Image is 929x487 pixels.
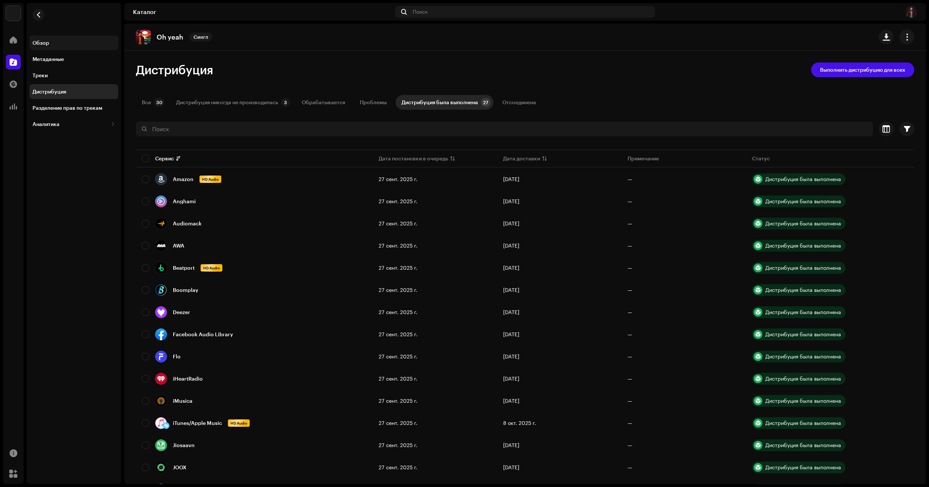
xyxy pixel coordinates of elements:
div: Flo [173,354,181,359]
re-a-table-badge: — [628,221,632,226]
div: Дистрибуция была выполнена [765,265,841,270]
re-m-nav-item: Обзор [30,35,118,50]
span: Поиск [413,9,428,15]
div: iMusica [173,398,192,403]
span: 27 сент. 2025 г. [379,331,417,337]
span: 27 сент. 2025 г. [379,265,417,271]
span: 7 окт. 2025 г. [503,464,519,470]
div: Дистрибуция была выполнена [765,443,841,448]
span: 7 окт. 2025 г. [503,198,519,204]
re-m-nav-dropdown: Аналитика [30,117,118,132]
div: Разделение прав по трекам [33,105,102,111]
div: Дистрибуция была выполнена [765,376,841,381]
div: Каталог [133,9,392,15]
span: 7 окт. 2025 г. [503,442,519,448]
span: 7 окт. 2025 г. [503,353,519,360]
span: 27 сент. 2025 г. [379,198,417,204]
span: HD Audio [229,420,249,426]
re-m-nav-item: Дистрибуция [30,84,118,99]
span: 7 окт. 2025 г. [503,176,519,182]
span: 7 окт. 2025 г. [503,265,519,271]
div: Anghami [173,199,196,204]
re-m-nav-item: Метаданные [30,52,118,67]
span: 27 сент. 2025 г. [379,420,417,426]
span: 7 окт. 2025 г. [503,331,519,337]
p-badge: 27 [481,98,491,107]
div: Все [142,95,151,110]
div: Дистрибуция была выполнена [765,221,841,226]
div: Дистрибуция была выполнена [402,95,478,110]
re-a-table-badge: — [628,177,632,182]
div: Дата постановки в очередь [379,155,448,162]
span: 27 сент. 2025 г. [379,309,417,315]
div: Проблемы [360,95,387,110]
div: Дистрибуция была выполнена [765,310,841,315]
div: Дистрибуция была выполнена [765,398,841,403]
re-a-table-badge: — [628,443,632,448]
re-a-table-badge: — [628,310,632,315]
re-a-table-badge: — [628,420,632,426]
div: Facebook Audio Library [173,332,233,337]
span: 27 сент. 2025 г. [379,220,417,227]
img: cadece86-6a34-4631-b716-3c99b67f42cf [136,30,151,44]
re-a-table-badge: — [628,398,632,403]
div: AWA [173,243,184,248]
span: 8 окт. 2025 г. [503,420,536,426]
re-m-nav-item: Разделение прав по трекам [30,101,118,115]
re-a-table-badge: — [628,376,632,381]
span: 27 сент. 2025 г. [379,287,417,293]
span: 7 окт. 2025 г. [503,375,519,382]
div: Deezer [173,310,190,315]
div: Дистрибуция была выполнена [765,243,841,248]
re-a-table-badge: — [628,199,632,204]
re-a-table-badge: — [628,287,632,293]
div: Boomplay [173,287,198,293]
div: Дистрибуция была выполнена [765,177,841,182]
span: 7 окт. 2025 г. [503,242,519,249]
span: HD Audio [200,177,221,182]
span: HD Audio [201,265,222,270]
div: Дистрибуция была выполнена [765,287,841,293]
div: Аналитика [33,121,59,127]
div: Дистрибуция [33,89,66,95]
div: Дистрибуция была выполнена [765,420,841,426]
p-badge: 30 [154,98,164,107]
span: 27 сент. 2025 г. [379,176,417,182]
span: 7 окт. 2025 г. [503,220,519,227]
button: Выполнить дистрибуцию для всех [811,62,914,77]
span: Сингл [189,33,212,41]
re-m-nav-item: Треки [30,68,118,83]
div: Дистрибуция была выполнена [765,465,841,470]
div: Дистрибуция была выполнена [765,354,841,359]
span: 27 сент. 2025 г. [379,442,417,448]
div: JOOX [173,465,187,470]
div: iHeartRadio [173,376,203,381]
re-a-table-badge: — [628,243,632,248]
span: 7 окт. 2025 г. [503,398,519,404]
input: Поиск [136,122,873,136]
div: Треки [33,72,48,78]
re-a-table-badge: — [628,265,632,270]
div: Отсоединена [502,95,536,110]
img: b60f4f98-0fda-41d3-9bc8-b13be955969d [905,6,917,18]
p-badge: 3 [281,98,290,107]
div: Дистрибуция была выполнена [765,332,841,337]
div: Обзор [33,40,49,46]
div: Jiosaavn [173,443,195,448]
img: 4f352ab7-c6b2-4ec4-b97a-09ea22bd155f [6,6,21,21]
div: iTunes/Apple Music [173,420,222,426]
span: 27 сент. 2025 г. [379,375,417,382]
span: 27 сент. 2025 г. [379,353,417,360]
span: Дистрибуция [136,62,213,77]
span: Выполнить дистрибуцию для всех [820,62,905,77]
div: Дистрибуция была выполнена [765,199,841,204]
re-a-table-badge: — [628,465,632,470]
p: Oh yeah [157,33,183,41]
span: 7 окт. 2025 г. [503,287,519,293]
div: Amazon [173,177,194,182]
div: Дата доставки [503,155,540,162]
div: Обрабатывается [302,95,345,110]
re-a-table-badge: — [628,354,632,359]
div: Beatport [173,265,195,270]
div: Метаданные [33,56,64,62]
